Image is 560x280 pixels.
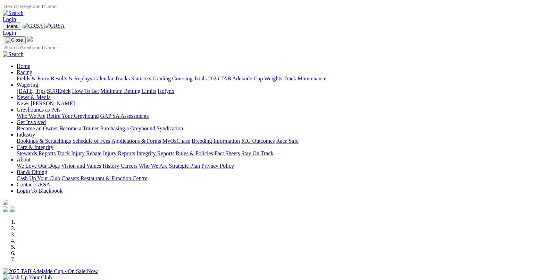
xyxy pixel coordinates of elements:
a: [DATE] Tips [17,88,45,94]
a: Minimum Betting Limits [100,88,156,94]
a: MyOzChase [162,138,190,144]
a: Login To Blackbook [17,188,62,194]
a: Stay On Track [241,150,273,156]
a: Coursing [172,76,193,81]
a: [PERSON_NAME] [31,100,75,106]
div: Wagering [17,88,557,94]
a: ICG Outcomes [241,138,275,144]
a: Racing [17,69,32,75]
a: Isolynx [158,88,174,94]
img: facebook.svg [3,207,8,212]
a: Fields & Form [17,76,49,81]
a: We Love Our Dogs [17,163,60,169]
a: Bookings & Scratchings [17,138,71,144]
div: Care & Integrity [17,150,557,157]
input: Search [3,3,64,10]
a: About [17,157,31,163]
a: News [17,100,29,106]
a: Care & Integrity [17,144,53,150]
div: About [17,163,557,169]
a: Greyhounds as Pets [17,107,60,113]
a: 2025 TAB Adelaide Cup [208,76,263,81]
a: GAP SA Assessments [100,113,149,119]
a: Login [3,16,16,22]
img: twitter.svg [10,207,15,212]
a: Bar & Dining [17,169,47,175]
button: Toggle navigation [3,23,21,30]
a: History [102,163,119,169]
a: Race Safe [276,138,298,144]
a: Results & Replays [51,76,92,81]
a: Who We Are [139,163,168,169]
span: Menu [7,24,18,29]
img: Close [6,37,23,43]
a: Chasers Restaurant & Function Centre [61,175,147,181]
a: Login [3,30,16,36]
a: Careers [120,163,137,169]
div: Racing [17,76,557,82]
a: News & Media [17,94,51,100]
a: Syndication [157,125,183,131]
img: Search [3,10,24,16]
a: Rules & Policies [176,150,213,156]
a: Contact GRSA [17,182,50,187]
div: News & Media [17,100,557,107]
a: Schedule of Fees [72,138,110,144]
a: Become an Owner [17,125,58,131]
a: Who We Are [17,113,45,119]
button: Toggle navigation [3,36,26,44]
img: GRSA [23,23,43,29]
img: 2025 TAB Adelaide Cup - On Sale Now [3,268,98,274]
img: logo-grsa-white.png [27,36,33,42]
a: Applications & Forms [111,138,161,144]
a: Purchasing a Greyhound [100,125,155,131]
a: Privacy Policy [201,163,234,169]
a: Grading [153,76,171,81]
div: Get Involved [17,125,557,132]
input: Search [3,44,64,51]
a: Industry [17,132,35,138]
img: Search [3,51,24,58]
a: Home [17,63,30,69]
a: Vision and Values [61,163,101,169]
a: Track Injury Rebate [57,150,101,156]
a: Injury Reports [103,150,135,156]
div: Greyhounds as Pets [17,113,557,119]
div: Bar & Dining [17,175,557,182]
a: How To Bet [72,88,99,94]
a: Strategic Plan [169,163,200,169]
a: Get Involved [17,119,46,125]
a: Track Maintenance [284,76,326,81]
a: Wagering [17,82,38,88]
a: Breeding Information [192,138,240,144]
a: Integrity Reports [136,150,174,156]
a: Statistics [131,76,151,81]
a: Tracks [115,76,130,81]
a: Cash Up Your Club [17,175,60,181]
a: Retire Your Greyhound [47,113,99,119]
img: GRSA [44,23,65,29]
a: Fact Sheets [215,150,240,156]
a: Weights [264,76,282,81]
a: Calendar [93,76,114,81]
div: Industry [17,138,557,144]
a: Become a Trainer [59,125,99,131]
a: Trials [194,76,207,81]
a: Stewards Reports [17,150,56,156]
img: logo-grsa-white.png [3,200,8,205]
a: SUREpick [47,88,70,94]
